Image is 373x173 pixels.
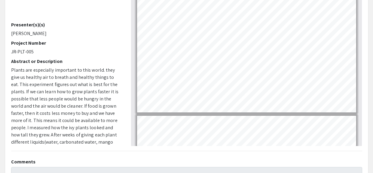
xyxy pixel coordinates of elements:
[5,146,26,169] iframe: Chat
[11,67,119,160] span: Plants are especially important to this world. they give us healthy air to breath and healthy thi...
[11,58,122,64] h2: Abstract or Description
[11,30,122,37] p: [PERSON_NAME]
[11,159,362,165] h2: Comments
[11,22,122,28] h2: Presenter(s)(s)
[11,48,122,55] p: JR-PLT-005
[11,40,122,46] h2: Project Number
